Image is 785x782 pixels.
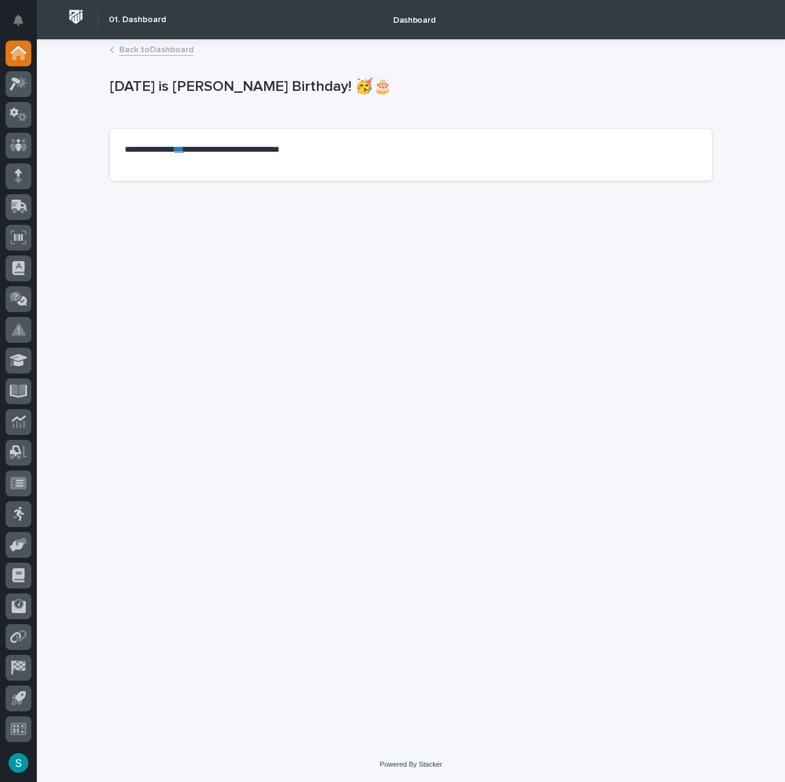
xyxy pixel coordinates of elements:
p: [DATE] is [PERSON_NAME] Birthday! 🥳🎂 [110,78,707,96]
a: Back toDashboard [119,42,193,56]
h2: 01. Dashboard [109,15,166,25]
div: Notifications [15,15,31,34]
img: Workspace Logo [64,6,87,28]
a: Powered By Stacker [380,760,442,768]
button: Notifications [6,7,31,33]
button: users-avatar [6,750,31,776]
